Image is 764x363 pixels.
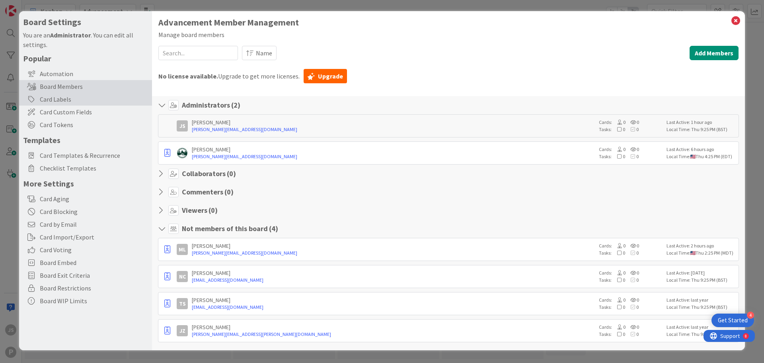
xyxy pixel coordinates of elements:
[192,146,595,153] div: [PERSON_NAME]
[19,294,152,307] div: Board WIP Limits
[224,187,234,196] span: ( 0 )
[242,46,277,60] button: Name
[612,146,626,152] span: 0
[711,314,754,327] div: Open Get Started checklist, remaining modules: 4
[667,304,736,311] div: Local Time: Thu 9:25 PM (BST)
[23,17,148,27] h4: Board Settings
[40,271,148,280] span: Board Exit Criteria
[192,242,595,249] div: [PERSON_NAME]
[612,126,625,132] span: 0
[182,188,234,196] h4: Commenters
[182,101,240,110] h4: Administrators
[599,249,663,257] div: Tasks:
[19,192,152,205] div: Card Aging
[192,304,595,311] a: [EMAIL_ADDRESS][DOMAIN_NAME]
[177,244,188,255] div: ML
[667,126,736,133] div: Local Time: Thu 9:25 PM (BST)
[599,331,663,338] div: Tasks:
[158,18,739,27] h1: Advancement Member Management
[599,296,663,304] div: Cards:
[192,126,595,133] a: [PERSON_NAME][EMAIL_ADDRESS][DOMAIN_NAME]
[667,277,736,284] div: Local Time: Thu 9:25 PM (BST)
[625,277,639,283] span: 0
[612,277,625,283] span: 0
[23,179,148,188] h5: More Settings
[23,30,148,49] div: You are an . You can edit all settings.
[192,153,595,160] a: [PERSON_NAME][EMAIL_ADDRESS][DOMAIN_NAME]
[626,243,639,249] span: 0
[667,146,736,153] div: Last Active: 6 hours ago
[667,249,736,257] div: Local Time: Thu 2:25 PM (MDT)
[19,231,152,243] div: Card Import/Export
[667,296,736,304] div: Last Active: last year
[177,298,188,309] div: TS
[40,163,148,173] span: Checklist Templates
[625,304,639,310] span: 0
[158,30,739,39] div: Manage board members
[626,119,639,125] span: 0
[626,297,639,303] span: 0
[19,93,152,106] div: Card Labels
[192,331,595,338] a: [PERSON_NAME][EMAIL_ADDRESS][PERSON_NAME][DOMAIN_NAME]
[158,72,218,80] b: No license available.
[192,119,595,126] div: [PERSON_NAME]
[40,120,148,130] span: Card Tokens
[19,205,152,218] div: Card Blocking
[269,224,278,233] span: ( 4 )
[182,224,278,233] h4: Not members of this board
[690,251,696,255] img: us.png
[599,324,663,331] div: Cards:
[667,242,736,249] div: Last Active: 2 hours ago
[158,46,238,60] input: Search...
[625,126,639,132] span: 0
[23,53,148,63] h5: Popular
[626,270,639,276] span: 0
[192,277,595,284] a: [EMAIL_ADDRESS][DOMAIN_NAME]
[667,269,736,277] div: Last Active: [DATE]
[599,277,663,284] div: Tasks:
[177,271,188,282] div: NC
[612,250,625,256] span: 0
[626,146,639,152] span: 0
[40,107,148,117] span: Card Custom Fields
[718,316,748,324] div: Get Started
[612,153,625,159] span: 0
[23,135,148,145] h5: Templates
[192,296,595,304] div: [PERSON_NAME]
[40,151,148,160] span: Card Templates & Recurrence
[599,146,663,153] div: Cards:
[192,324,595,331] div: [PERSON_NAME]
[612,304,625,310] span: 0
[599,126,663,133] div: Tasks:
[612,270,626,276] span: 0
[40,258,148,267] span: Board Embed
[612,119,626,125] span: 0
[667,153,736,160] div: Local Time: Thu 4:25 PM (EDT)
[19,67,152,80] div: Automation
[625,153,639,159] span: 0
[177,120,188,131] div: JS
[40,245,148,255] span: Card Voting
[40,283,148,293] span: Board Restrictions
[177,325,188,336] div: JZ
[256,48,272,58] span: Name
[599,242,663,249] div: Cards:
[626,324,639,330] span: 0
[612,243,626,249] span: 0
[667,331,736,338] div: Local Time: Thu 9:25 PM (BST)
[50,31,91,39] b: Administrator
[304,69,347,83] a: Upgrade
[612,324,626,330] span: 0
[667,119,736,126] div: Last Active: 1 hour ago
[625,331,639,337] span: 0
[192,249,595,257] a: [PERSON_NAME][EMAIL_ADDRESS][DOMAIN_NAME]
[182,169,236,178] h4: Collaborators
[599,269,663,277] div: Cards:
[227,169,236,178] span: ( 0 )
[209,206,218,215] span: ( 0 )
[41,3,43,10] div: 8
[690,46,739,60] button: Add Members
[17,1,36,11] span: Support
[599,153,663,160] div: Tasks:
[599,304,663,311] div: Tasks:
